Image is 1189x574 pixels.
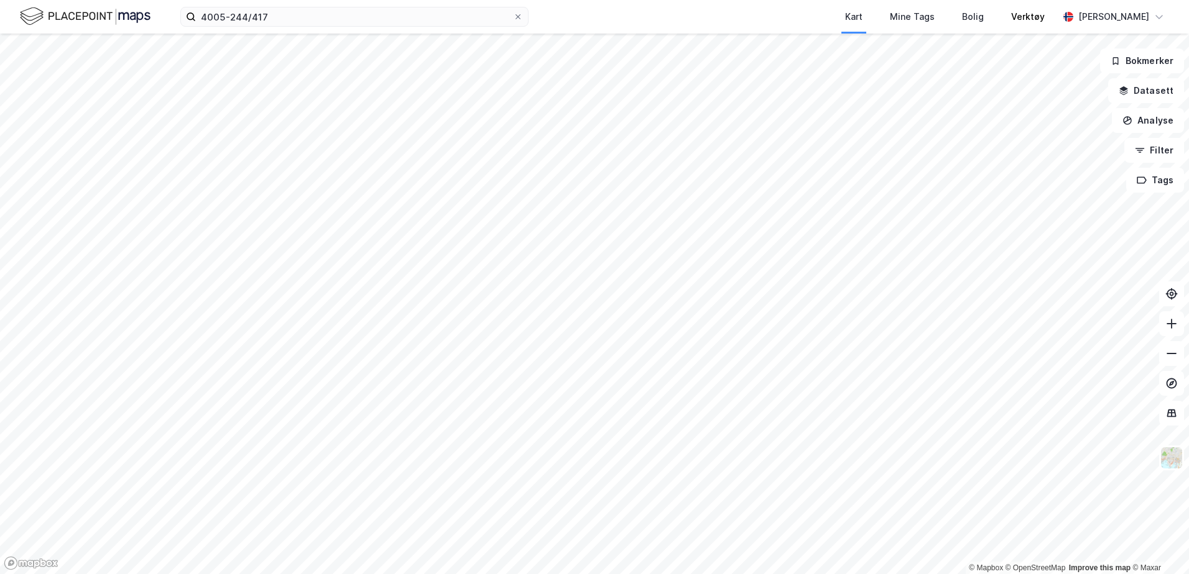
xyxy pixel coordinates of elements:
a: Improve this map [1069,563,1131,572]
button: Tags [1126,168,1184,193]
button: Filter [1124,138,1184,163]
img: Z [1160,446,1183,470]
button: Bokmerker [1100,48,1184,73]
a: Mapbox [969,563,1003,572]
div: Kart [845,9,863,24]
a: Mapbox homepage [4,556,58,570]
button: Datasett [1108,78,1184,103]
input: Søk på adresse, matrikkel, gårdeiere, leietakere eller personer [196,7,513,26]
img: logo.f888ab2527a4732fd821a326f86c7f29.svg [20,6,150,27]
button: Analyse [1112,108,1184,133]
a: OpenStreetMap [1006,563,1066,572]
div: Verktøy [1011,9,1045,24]
div: Bolig [962,9,984,24]
div: Mine Tags [890,9,935,24]
iframe: Chat Widget [1127,514,1189,574]
div: [PERSON_NAME] [1078,9,1149,24]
